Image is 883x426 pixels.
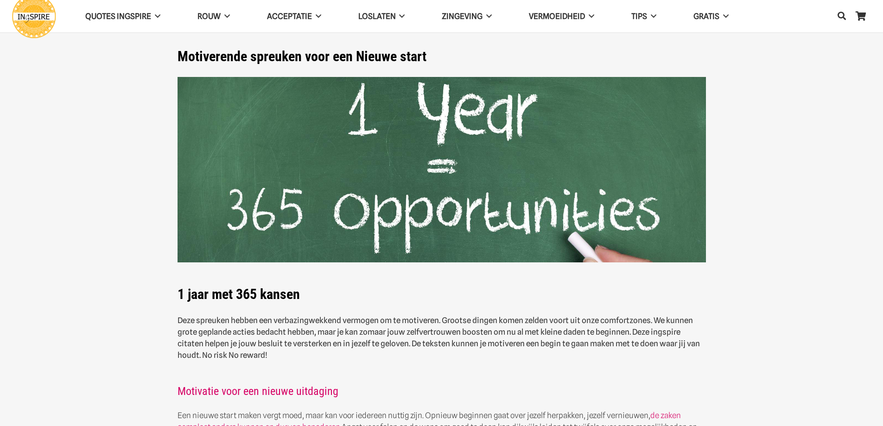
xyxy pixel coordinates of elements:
[631,12,647,21] span: TIPS
[423,5,510,28] a: ZingevingZingeving Menu
[340,5,424,28] a: LoslatenLoslaten Menu
[510,5,613,28] a: VERMOEIDHEIDVERMOEIDHEID Menu
[585,12,594,20] span: VERMOEIDHEID Menu
[151,12,160,20] span: QUOTES INGSPIRE Menu
[85,12,151,21] span: QUOTES INGSPIRE
[529,12,585,21] span: VERMOEIDHEID
[675,5,747,28] a: GRATISGRATIS Menu
[442,12,483,21] span: Zingeving
[178,316,700,360] strong: Deze spreuken hebben een verbazingwekkend vermogen om te motiveren. Grootse dingen komen zelden v...
[197,12,221,21] span: ROUW
[178,274,706,303] h1: 1 jaar met 365 kansen
[67,5,179,28] a: QUOTES INGSPIREQUOTES INGSPIRE Menu
[248,5,340,28] a: AcceptatieAcceptatie Menu
[179,5,248,28] a: ROUWROUW Menu
[178,385,338,398] a: Motivatie voor een nieuwe uitdaging
[483,12,492,20] span: Zingeving Menu
[647,12,656,20] span: TIPS Menu
[719,12,729,20] span: GRATIS Menu
[178,48,706,65] h1: Motiverende spreuken voor een Nieuwe start
[178,77,706,263] img: Motivatie spreuken met motiverende teksten van ingspire over de moed niet opgeven en meer werkgeluk
[267,12,312,21] span: Acceptatie
[613,5,675,28] a: TIPSTIPS Menu
[358,12,396,21] span: Loslaten
[312,12,321,20] span: Acceptatie Menu
[221,12,230,20] span: ROUW Menu
[693,12,719,21] span: GRATIS
[396,12,405,20] span: Loslaten Menu
[832,5,851,27] a: Zoeken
